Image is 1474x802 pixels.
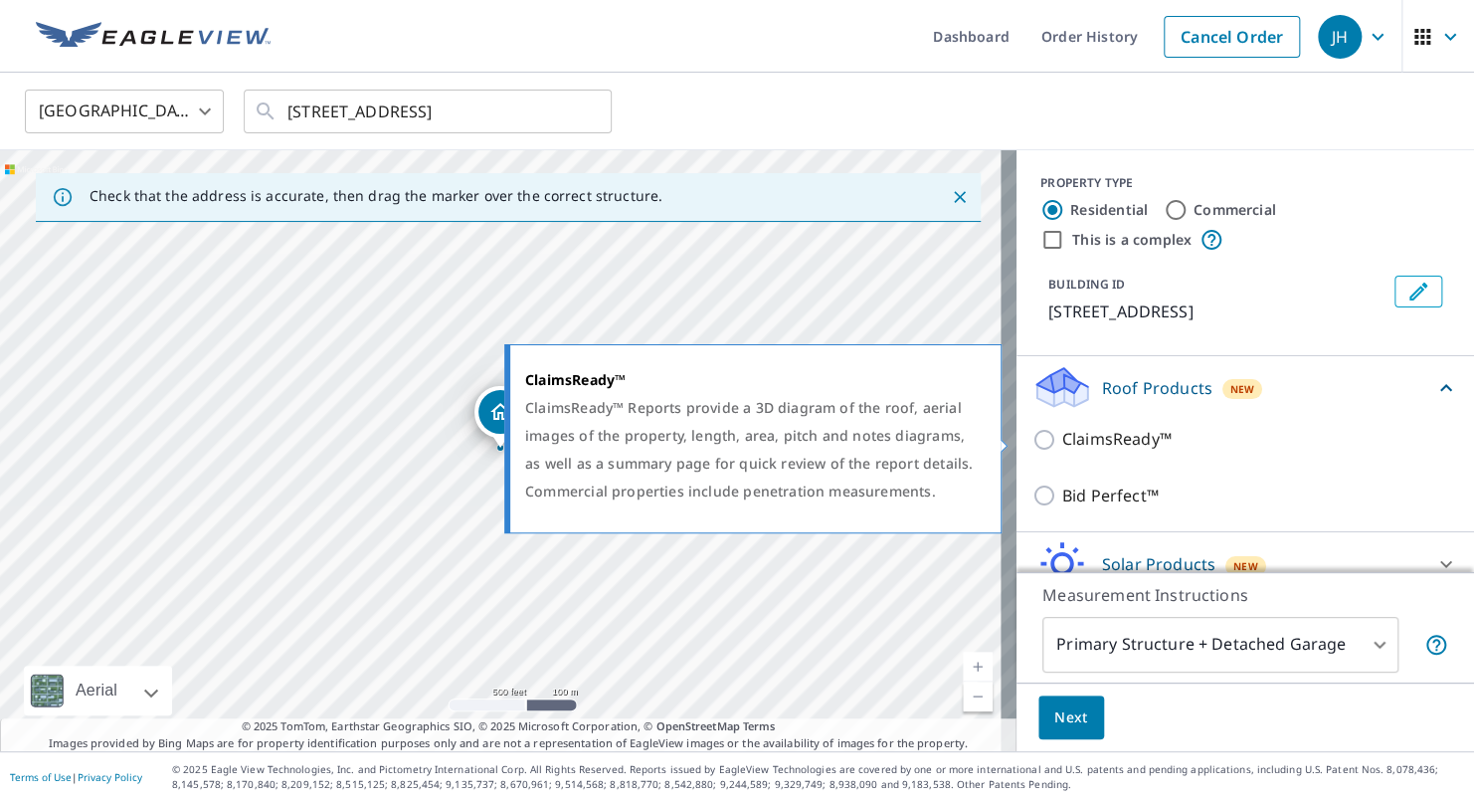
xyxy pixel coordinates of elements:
[70,666,123,715] div: Aerial
[1048,276,1125,293] p: BUILDING ID
[10,771,142,783] p: |
[78,770,142,784] a: Privacy Policy
[525,370,626,389] strong: ClaimsReady™
[242,718,776,735] span: © 2025 TomTom, Earthstar Geographics SIO, © 2025 Microsoft Corporation, ©
[963,652,993,682] a: Current Level 16, Zoom In
[1054,705,1088,730] span: Next
[25,84,224,139] div: [GEOGRAPHIC_DATA]
[1072,230,1192,250] label: This is a complex
[1062,484,1159,508] p: Bid Perfect™
[947,184,973,210] button: Close
[36,22,271,52] img: EV Logo
[743,718,776,733] a: Terms
[1424,633,1448,657] span: Your report will include the primary structure and a detached garage if one exists.
[1032,540,1458,588] div: Solar ProductsNew
[172,762,1464,792] p: © 2025 Eagle View Technologies, Inc. and Pictometry International Corp. All Rights Reserved. Repo...
[1042,617,1398,673] div: Primary Structure + Detached Garage
[1102,552,1215,576] p: Solar Products
[1062,427,1172,452] p: ClaimsReady™
[655,718,739,733] a: OpenStreetMap
[90,187,662,205] p: Check that the address is accurate, then drag the marker over the correct structure.
[10,770,72,784] a: Terms of Use
[1164,16,1300,58] a: Cancel Order
[1070,200,1148,220] label: Residential
[963,682,993,711] a: Current Level 16, Zoom Out
[1038,696,1104,740] button: Next
[1318,15,1362,59] div: JH
[525,394,976,505] div: ClaimsReady™ Reports provide a 3D diagram of the roof, aerial images of the property, length, are...
[1233,558,1258,574] span: New
[1194,200,1276,220] label: Commercial
[24,666,172,715] div: Aerial
[1042,583,1448,607] p: Measurement Instructions
[1040,174,1450,192] div: PROPERTY TYPE
[1394,276,1442,307] button: Edit building 1
[287,84,571,139] input: Search by address or latitude-longitude
[1230,381,1255,397] span: New
[474,386,526,448] div: Dropped pin, building 1, Residential property, 6809 Dublin Ave Birmingham, AL 35212
[1102,376,1212,400] p: Roof Products
[1032,364,1458,411] div: Roof ProductsNew
[1048,300,1386,323] p: [STREET_ADDRESS]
